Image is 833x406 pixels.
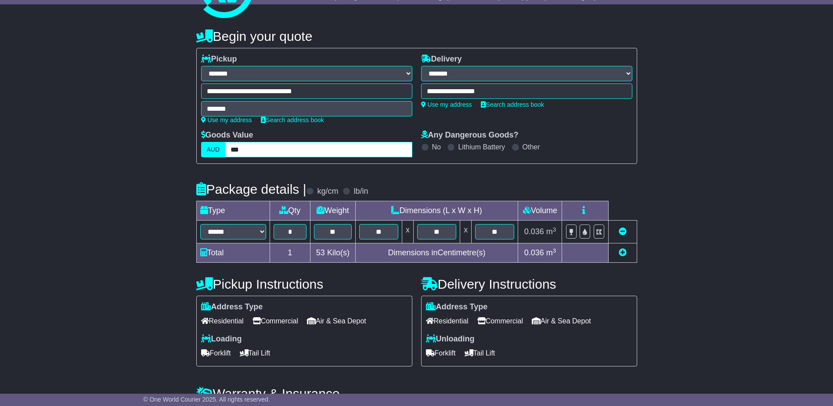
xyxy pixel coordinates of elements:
[465,346,495,360] span: Tail Lift
[353,187,368,196] label: lb/in
[196,29,637,43] h4: Begin your quote
[421,277,637,291] h4: Delivery Instructions
[477,314,523,328] span: Commercial
[619,227,627,236] a: Remove this item
[201,130,253,140] label: Goods Value
[201,334,242,344] label: Loading
[310,201,356,221] td: Weight
[310,243,356,263] td: Kilo(s)
[421,54,462,64] label: Delivery
[523,143,540,151] label: Other
[426,302,488,312] label: Address Type
[524,227,544,236] span: 0.036
[524,248,544,257] span: 0.036
[402,221,413,243] td: x
[317,187,338,196] label: kg/cm
[421,130,519,140] label: Any Dangerous Goods?
[196,243,270,263] td: Total
[240,346,270,360] span: Tail Lift
[426,314,469,328] span: Residential
[196,277,412,291] h4: Pickup Instructions
[261,116,324,123] a: Search address book
[432,143,441,151] label: No
[196,182,307,196] h4: Package details |
[460,221,472,243] td: x
[518,201,562,221] td: Volume
[201,54,237,64] label: Pickup
[553,226,556,233] sup: 3
[201,302,263,312] label: Address Type
[355,243,518,263] td: Dimensions in Centimetre(s)
[201,314,244,328] span: Residential
[307,314,366,328] span: Air & Sea Depot
[201,116,252,123] a: Use my address
[532,314,591,328] span: Air & Sea Depot
[270,243,310,263] td: 1
[252,314,298,328] span: Commercial
[546,227,556,236] span: m
[201,142,226,157] label: AUD
[546,248,556,257] span: m
[458,143,505,151] label: Lithium Battery
[201,346,231,360] span: Forklift
[270,201,310,221] td: Qty
[426,346,456,360] span: Forklift
[196,386,637,401] h4: Warranty & Insurance
[355,201,518,221] td: Dimensions (L x W x H)
[196,201,270,221] td: Type
[426,334,475,344] label: Unloading
[619,248,627,257] a: Add new item
[316,248,325,257] span: 53
[481,101,544,108] a: Search address book
[553,247,556,254] sup: 3
[421,101,472,108] a: Use my address
[143,396,270,403] span: © One World Courier 2025. All rights reserved.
